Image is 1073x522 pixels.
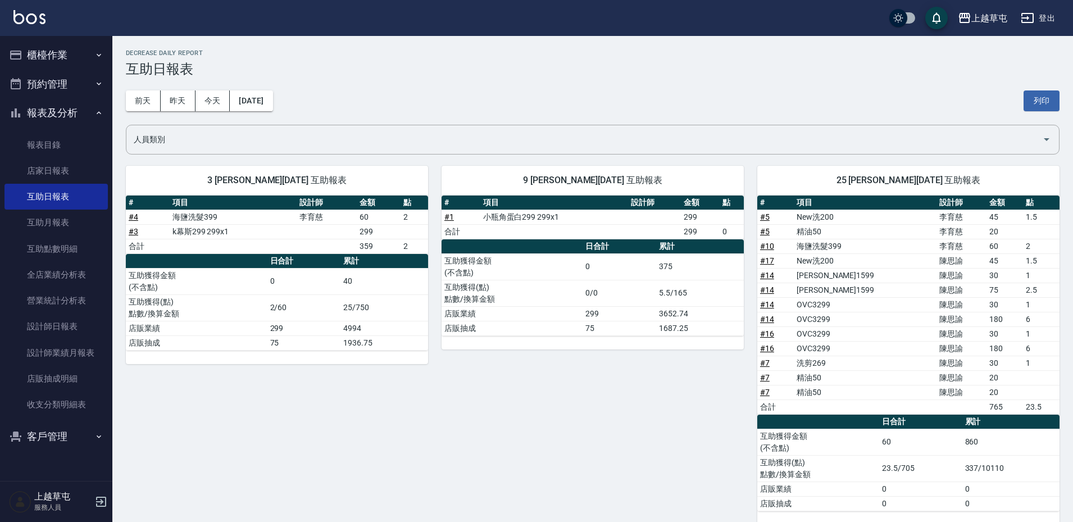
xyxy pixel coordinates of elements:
a: #7 [760,358,770,367]
td: New洗200 [794,253,936,268]
td: 6 [1023,312,1060,326]
td: 陳思諭 [936,341,986,356]
a: #5 [760,227,770,236]
td: OVC3299 [794,297,936,312]
td: 陳思諭 [936,297,986,312]
th: 項目 [170,196,297,210]
a: 店販抽成明細 [4,366,108,392]
td: 互助獲得金額 (不含點) [757,429,879,455]
a: #17 [760,256,774,265]
td: 陳思諭 [936,268,986,283]
td: 3652.74 [656,306,744,321]
td: 2 [1023,239,1060,253]
p: 服務人員 [34,502,92,512]
a: 店家日報表 [4,158,108,184]
th: 設計師 [628,196,681,210]
td: 1 [1023,268,1060,283]
td: 299 [681,210,720,224]
button: 昨天 [161,90,195,111]
td: 2/60 [267,294,341,321]
th: 點 [401,196,428,210]
button: 報表及分析 [4,98,108,128]
td: 23.5 [1023,400,1060,414]
td: OVC3299 [794,312,936,326]
a: 互助點數明細 [4,236,108,262]
table: a dense table [757,196,1060,415]
button: 今天 [195,90,230,111]
td: 陳思諭 [936,356,986,370]
td: 765 [986,400,1023,414]
td: 精油50 [794,385,936,400]
td: 60 [879,429,962,455]
td: 店販業績 [442,306,583,321]
td: 0 [267,268,341,294]
th: # [126,196,170,210]
th: 累計 [962,415,1060,429]
td: 5.5/165 [656,280,744,306]
a: 設計師日報表 [4,314,108,339]
td: 299 [357,224,401,239]
a: #14 [760,271,774,280]
td: 1 [1023,356,1060,370]
td: 20 [986,385,1023,400]
button: save [925,7,948,29]
td: 20 [986,224,1023,239]
th: 日合計 [267,254,341,269]
td: 20 [986,370,1023,385]
td: 陳思諭 [936,385,986,400]
h2: Decrease Daily Report [126,49,1060,57]
a: #16 [760,344,774,353]
img: Person [9,491,31,513]
div: 上越草屯 [971,11,1007,25]
a: #5 [760,212,770,221]
td: 45 [986,253,1023,268]
td: 李育慈 [936,224,986,239]
td: 1936.75 [340,335,428,350]
a: 收支分類明細表 [4,392,108,417]
td: 精油50 [794,370,936,385]
th: 金額 [986,196,1023,210]
th: 日合計 [879,415,962,429]
td: 75 [583,321,656,335]
td: 陳思諭 [936,253,986,268]
td: 860 [962,429,1060,455]
td: OVC3299 [794,326,936,341]
td: 180 [986,312,1023,326]
th: 累計 [656,239,744,254]
button: 預約管理 [4,70,108,99]
a: #1 [444,212,454,221]
button: 客戶管理 [4,422,108,451]
button: 列印 [1024,90,1060,111]
td: 洗剪269 [794,356,936,370]
a: #7 [760,373,770,382]
td: 1687.25 [656,321,744,335]
td: 75 [986,283,1023,297]
button: Open [1038,130,1056,148]
td: 375 [656,253,744,280]
td: 25/750 [340,294,428,321]
table: a dense table [126,254,428,351]
a: 報表目錄 [4,132,108,158]
td: 0 [879,496,962,511]
a: #10 [760,242,774,251]
td: 1 [1023,297,1060,312]
th: # [442,196,480,210]
td: 0/0 [583,280,656,306]
td: 精油50 [794,224,936,239]
td: 海鹽洗髮399 [170,210,297,224]
span: 3 [PERSON_NAME][DATE] 互助報表 [139,175,415,186]
a: 互助月報表 [4,210,108,235]
td: 0 [962,482,1060,496]
td: 互助獲得金額 (不含點) [126,268,267,294]
td: 店販業績 [757,482,879,496]
td: 1 [1023,326,1060,341]
td: 0 [583,253,656,280]
button: 登出 [1016,8,1060,29]
td: 陳思諭 [936,326,986,341]
th: 點 [1023,196,1060,210]
td: 30 [986,268,1023,283]
table: a dense table [126,196,428,254]
td: 合計 [757,400,794,414]
td: [PERSON_NAME]1599 [794,283,936,297]
td: 陳思諭 [936,370,986,385]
